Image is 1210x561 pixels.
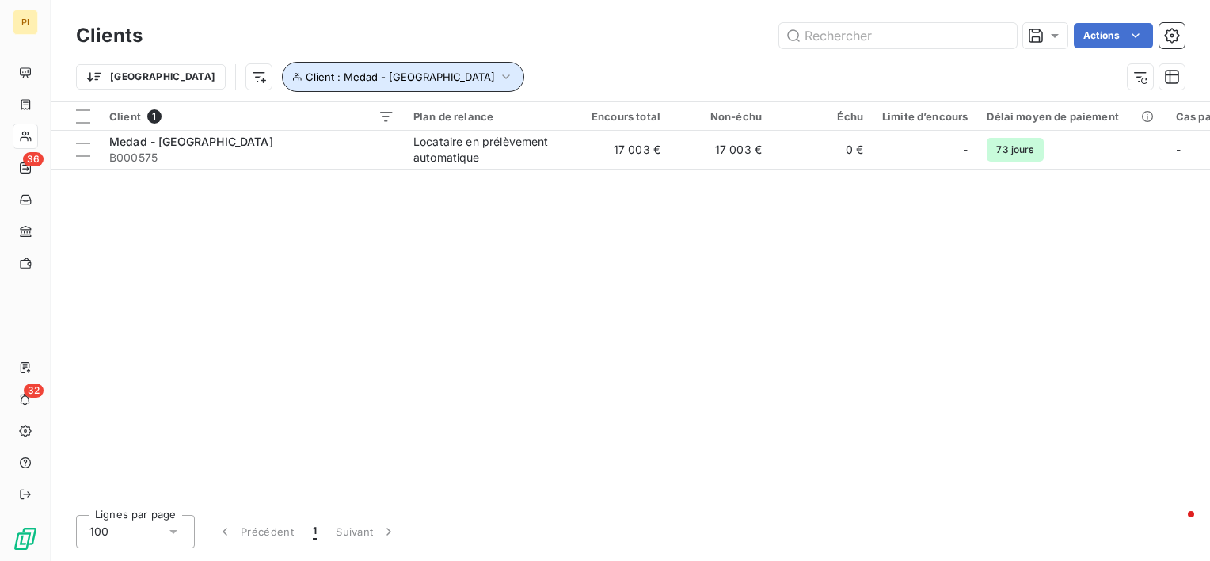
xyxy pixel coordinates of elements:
div: Non-échu [679,110,762,123]
iframe: Intercom live chat [1156,507,1194,545]
div: Limite d’encours [882,110,968,123]
button: Précédent [207,515,303,548]
div: Encours total [578,110,660,123]
span: 1 [147,109,162,124]
button: [GEOGRAPHIC_DATA] [76,64,226,90]
span: Client [109,110,141,123]
button: Client : Medad - [GEOGRAPHIC_DATA] [282,62,524,92]
button: Suivant [326,515,406,548]
img: Logo LeanPay [13,526,38,551]
div: Délai moyen de paiement [987,110,1156,123]
span: Client : Medad - [GEOGRAPHIC_DATA] [306,71,495,83]
span: 32 [24,384,44,398]
span: 73 jours [987,138,1043,162]
span: 36 [23,152,44,166]
span: - [963,142,968,158]
span: 1 [313,524,317,540]
h3: Clients [76,21,143,50]
span: Medad - [GEOGRAPHIC_DATA] [109,135,273,148]
button: 1 [303,515,326,548]
button: Actions [1074,23,1153,48]
td: 17 003 € [569,131,670,169]
span: B000575 [109,150,394,166]
div: PI [13,10,38,35]
td: 17 003 € [670,131,771,169]
div: Échu [781,110,863,123]
span: 100 [89,524,108,540]
td: 0 € [771,131,873,169]
span: - [1176,143,1181,156]
input: Rechercher [779,23,1017,48]
div: Locataire en prélèvement automatique [413,134,559,166]
div: Plan de relance [413,110,559,123]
